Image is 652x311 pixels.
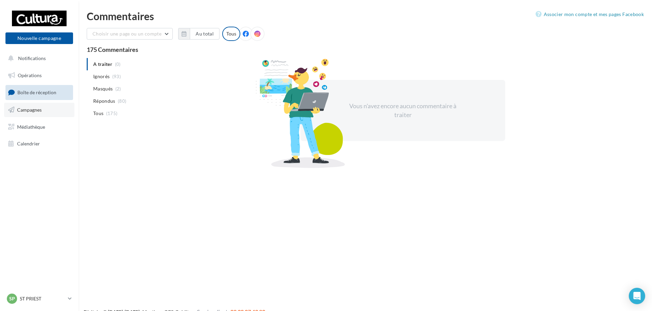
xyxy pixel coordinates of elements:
[112,74,121,79] span: (93)
[93,31,161,37] span: Choisir une page ou un compte
[4,120,74,134] a: Médiathèque
[106,111,118,116] span: (175)
[18,55,46,61] span: Notifications
[17,141,40,146] span: Calendrier
[115,86,121,91] span: (2)
[4,103,74,117] a: Campagnes
[629,288,645,304] div: Open Intercom Messenger
[4,51,72,66] button: Notifications
[536,10,644,18] a: Associer mon compte et mes pages Facebook
[344,102,462,119] div: Vous n'avez encore aucun commentaire à traiter
[178,28,219,40] button: Au total
[222,27,240,41] div: Tous
[4,85,74,100] a: Boîte de réception
[5,32,73,44] button: Nouvelle campagne
[9,295,15,302] span: SP
[118,98,126,104] span: (80)
[93,85,113,92] span: Masqués
[87,11,644,21] div: Commentaires
[93,110,103,117] span: Tous
[93,73,110,80] span: Ignorés
[87,28,173,40] button: Choisir une page ou un compte
[17,124,45,129] span: Médiathèque
[17,89,56,95] span: Boîte de réception
[87,46,644,53] div: 175 Commentaires
[4,137,74,151] a: Calendrier
[20,295,65,302] p: ST PRIEST
[5,292,73,305] a: SP ST PRIEST
[93,98,115,104] span: Répondus
[17,107,42,113] span: Campagnes
[4,68,74,83] a: Opérations
[190,28,219,40] button: Au total
[18,72,42,78] span: Opérations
